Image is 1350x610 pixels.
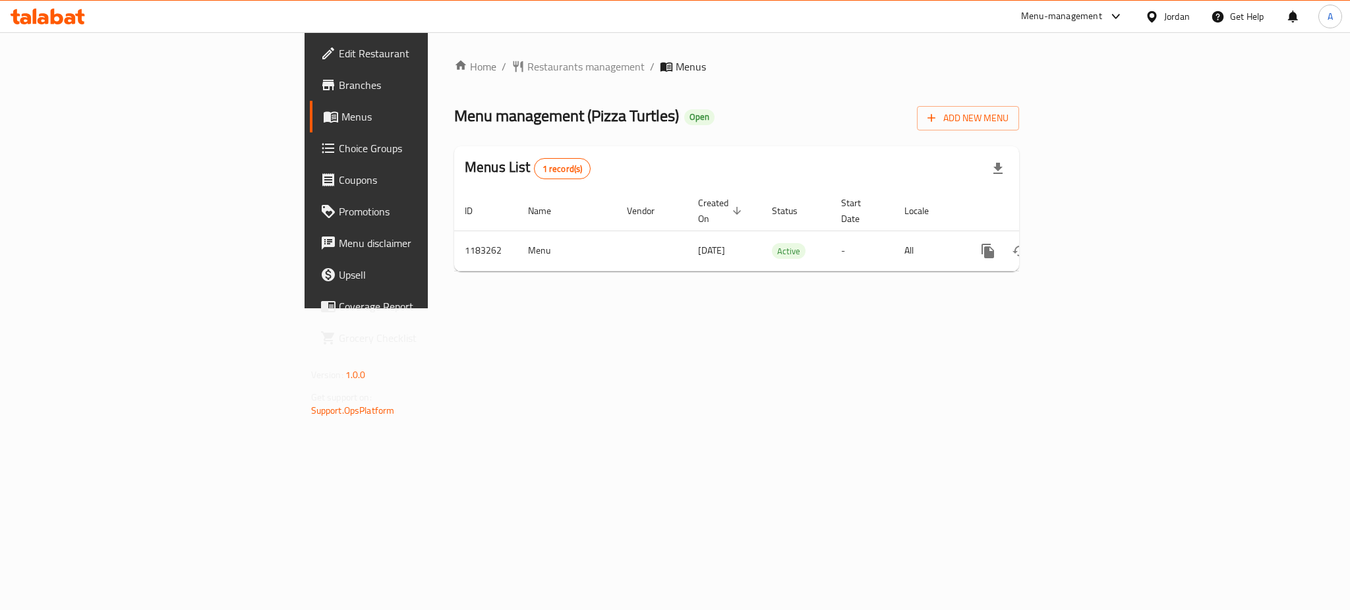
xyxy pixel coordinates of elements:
span: Name [528,203,568,219]
span: 1 record(s) [535,163,591,175]
span: Add New Menu [927,110,1009,126]
a: Edit Restaurant [310,38,530,69]
span: Branches [339,77,519,93]
td: Menu [517,231,616,271]
li: / [650,59,655,74]
span: Vendor [627,203,672,219]
a: Coupons [310,164,530,196]
a: Promotions [310,196,530,227]
span: Coverage Report [339,298,519,314]
td: All [894,231,962,271]
span: Status [772,203,815,219]
span: Restaurants management [527,59,645,74]
button: Change Status [1004,235,1036,267]
a: Restaurants management [512,59,645,74]
span: Version: [311,366,343,383]
span: Upsell [339,267,519,283]
span: [DATE] [698,242,725,259]
div: Open [684,109,715,125]
a: Support.OpsPlatform [311,402,395,419]
span: Coupons [339,172,519,188]
th: Actions [962,191,1109,231]
td: - [831,231,894,271]
h2: Menus List [465,157,591,179]
span: Start Date [841,195,878,227]
span: Locale [904,203,946,219]
span: ID [465,203,490,219]
span: Promotions [339,204,519,219]
span: A [1328,9,1333,24]
a: Menus [310,101,530,132]
span: Get support on: [311,389,372,406]
button: Add New Menu [917,106,1019,130]
a: Coverage Report [310,291,530,322]
a: Choice Groups [310,132,530,164]
span: Edit Restaurant [339,45,519,61]
span: Menus [341,109,519,125]
button: more [972,235,1004,267]
a: Upsell [310,259,530,291]
div: Active [772,243,806,259]
nav: breadcrumb [454,59,1019,74]
div: Menu-management [1021,9,1102,24]
span: Open [684,111,715,123]
span: Menu disclaimer [339,235,519,251]
span: Active [772,244,806,259]
a: Grocery Checklist [310,322,530,354]
span: Menus [676,59,706,74]
div: Jordan [1164,9,1190,24]
span: Created On [698,195,746,227]
a: Menu disclaimer [310,227,530,259]
span: Grocery Checklist [339,330,519,346]
span: 1.0.0 [345,366,366,383]
div: Total records count [534,158,591,179]
span: Choice Groups [339,140,519,156]
table: enhanced table [454,191,1109,271]
div: Export file [982,153,1014,184]
span: Menu management ( Pizza Turtles ) [454,101,679,130]
a: Branches [310,69,530,101]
